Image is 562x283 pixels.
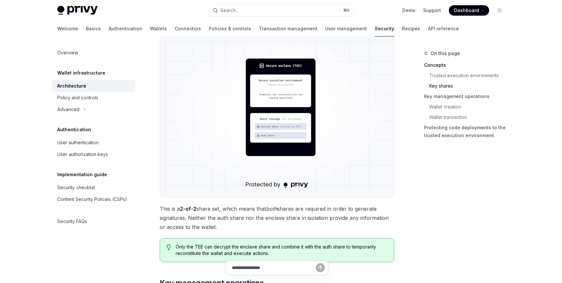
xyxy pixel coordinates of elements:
[162,31,392,195] img: Trusted execution environment key shares
[428,21,459,36] a: API reference
[57,126,91,134] h5: Authentication
[424,122,510,141] a: Protecting code deployments to the trusted execution environment
[167,244,171,250] svg: Tip
[176,244,387,257] span: Only the TEE can decrypt the enclave share and combine it with the auth share to temporarily reco...
[221,7,239,14] div: Search...
[57,218,87,225] div: Security FAQs
[375,21,394,36] a: Security
[424,91,510,102] a: Key management operations
[209,21,251,36] a: Policies & controls
[57,49,78,57] div: Overview
[57,171,107,178] h5: Implementation guide
[424,60,510,70] a: Concepts
[52,104,135,115] button: Advanced
[175,21,201,36] a: Connectors
[449,5,489,16] a: Dashboard
[259,21,317,36] a: Transaction management
[232,261,316,275] input: Ask a question...
[52,92,135,104] a: Policy and controls
[431,50,460,57] span: On this page
[402,7,415,14] a: Demo
[57,139,99,147] div: User authentication
[494,5,505,16] button: Toggle dark mode
[52,149,135,160] a: User authorization keys
[57,21,78,36] a: Welcome
[52,193,135,205] a: Content Security Policies (CSPs)
[424,70,510,81] a: Trusted execution environments
[57,106,79,113] div: Advanced
[423,7,441,14] a: Support
[86,21,101,36] a: Basics
[109,21,142,36] a: Authentication
[57,82,86,90] div: Architecture
[325,21,367,36] a: User management
[52,137,135,149] a: User authentication
[454,7,479,14] span: Dashboard
[57,195,127,203] div: Content Security Policies (CSPs)
[316,263,325,272] button: Send message
[424,81,510,91] a: Key shares
[57,184,95,191] div: Security checklist
[208,5,354,16] button: Search...⌘K
[180,205,196,212] strong: 2-of-2
[52,182,135,193] a: Security checklist
[150,21,167,36] a: Wallets
[343,8,350,13] span: ⌘ K
[57,69,105,77] h5: Wallet infrastructure
[52,47,135,59] a: Overview
[57,6,98,15] img: light logo
[57,94,98,102] div: Policy and controls
[424,102,510,112] a: Wallet creation
[402,21,420,36] a: Recipes
[424,112,510,122] a: Wallet transaction
[266,205,277,212] em: both
[160,204,394,232] span: This is a share set, which means that shares are required in order to generate signatures. Neithe...
[57,150,108,158] div: User authorization keys
[52,216,135,227] a: Security FAQs
[52,80,135,92] a: Architecture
